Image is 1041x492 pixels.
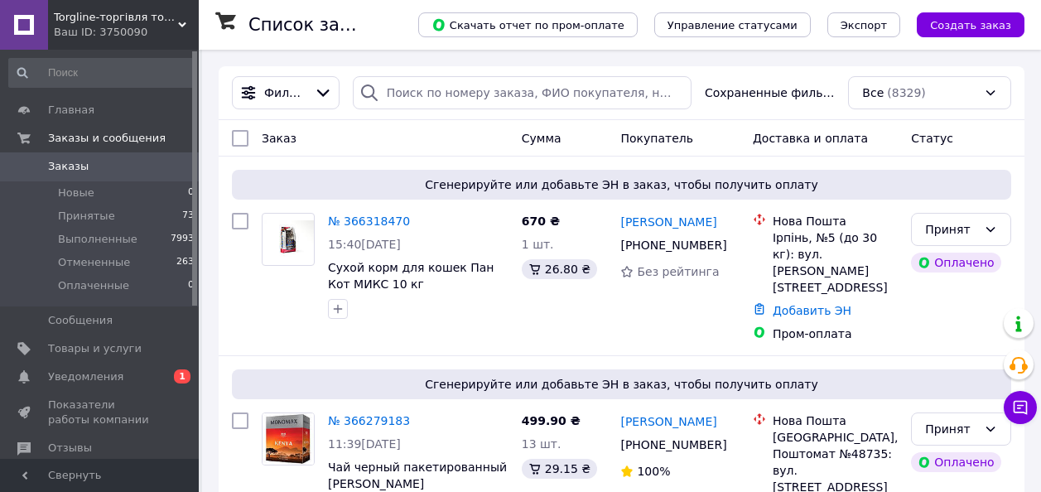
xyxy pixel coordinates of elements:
[418,12,638,37] button: Скачать отчет по пром-оплате
[773,412,898,429] div: Нова Пошта
[58,186,94,200] span: Новые
[827,12,900,37] button: Экспорт
[48,103,94,118] span: Главная
[431,17,624,32] span: Скачать отчет по пром-оплате
[773,213,898,229] div: Нова Пошта
[900,17,1024,31] a: Создать заказ
[262,412,315,465] a: Фото товару
[48,159,89,174] span: Заказы
[239,376,1005,393] span: Сгенерируйте или добавьте ЭН в заказ, чтобы получить оплату
[176,255,194,270] span: 263
[911,132,953,145] span: Статус
[263,413,314,465] img: Фото товару
[522,215,560,228] span: 670 ₴
[773,229,898,296] div: Ірпінь, №5 (до 30 кг): вул. [PERSON_NAME][STREET_ADDRESS]
[620,413,716,430] a: [PERSON_NAME]
[58,232,137,247] span: Выполненные
[773,304,851,317] a: Добавить ЭН
[328,437,401,451] span: 11:39[DATE]
[617,433,726,456] div: [PHONE_NUMBER]
[617,234,726,257] div: [PHONE_NUMBER]
[8,58,195,88] input: Поиск
[48,369,123,384] span: Уведомления
[620,132,693,145] span: Покупатель
[48,441,92,456] span: Отзывы
[917,12,1024,37] button: Создать заказ
[353,76,692,109] input: Поиск по номеру заказа, ФИО покупателя, номеру телефона, Email, номеру накладной
[522,414,581,427] span: 499.90 ₴
[620,214,716,230] a: [PERSON_NAME]
[911,253,1000,273] div: Оплачено
[522,259,597,279] div: 26.80 ₴
[930,19,1011,31] span: Создать заказ
[887,86,926,99] span: (8329)
[637,265,719,278] span: Без рейтинга
[522,238,554,251] span: 1 шт.
[522,132,561,145] span: Сумма
[182,209,194,224] span: 73
[48,341,142,356] span: Товары и услуги
[911,452,1000,472] div: Оплачено
[174,369,190,383] span: 1
[925,420,977,438] div: Принят
[862,84,884,101] span: Все
[58,255,130,270] span: Отмененные
[48,313,113,328] span: Сообщения
[522,437,561,451] span: 13 шт.
[654,12,811,37] button: Управление статусами
[48,398,153,427] span: Показатели работы компании
[188,186,194,200] span: 0
[188,278,194,293] span: 0
[667,19,798,31] span: Управление статусами
[705,84,835,101] span: Сохраненные фильтры:
[328,414,410,427] a: № 366279183
[248,15,391,35] h1: Список заказов
[48,131,166,146] span: Заказы и сообщения
[328,261,494,291] a: Сухой корм для кошек Пан Кот МИКС 10 кг
[328,238,401,251] span: 15:40[DATE]
[328,215,410,228] a: № 366318470
[263,220,314,259] img: Фото товару
[239,176,1005,193] span: Сгенерируйте или добавьте ЭН в заказ, чтобы получить оплату
[58,278,129,293] span: Оплаченные
[925,220,977,239] div: Принят
[264,84,307,101] span: Фильтры
[522,459,597,479] div: 29.15 ₴
[171,232,194,247] span: 7993
[1004,391,1037,424] button: Чат с покупателем
[54,10,178,25] span: Torgline-торгівля товарами першої необхідності гутром та у роздріб
[773,326,898,342] div: Пром-оплата
[58,209,115,224] span: Принятые
[262,132,296,145] span: Заказ
[841,19,887,31] span: Экспорт
[262,213,315,266] a: Фото товару
[637,465,670,478] span: 100%
[54,25,199,40] div: Ваш ID: 3750090
[753,132,868,145] span: Доставка и оплата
